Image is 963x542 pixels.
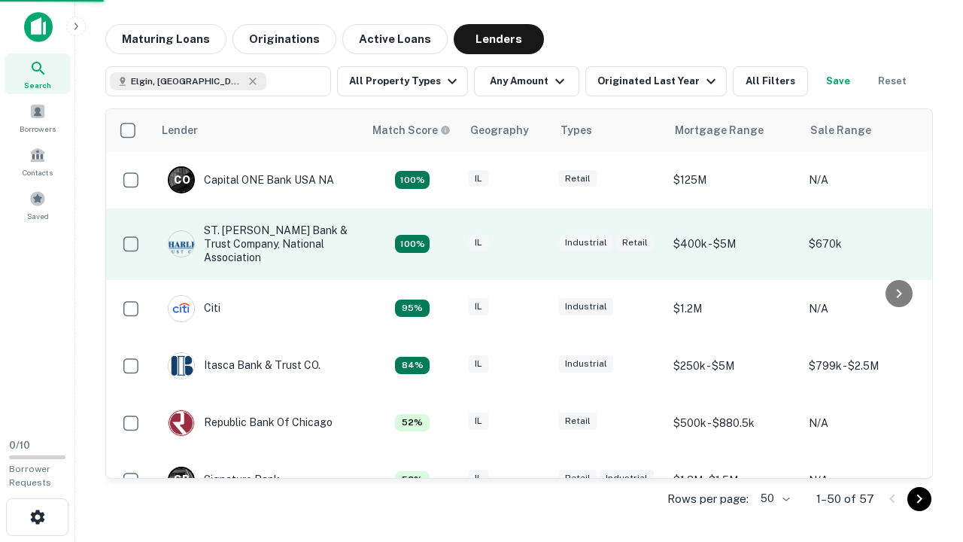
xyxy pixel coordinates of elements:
button: Lenders [454,24,544,54]
div: Signature Bank [168,467,280,494]
div: Capital ONE Bank USA NA [168,166,334,193]
div: Retail [616,234,654,251]
div: ST. [PERSON_NAME] Bank & Trust Company, National Association [168,224,348,265]
button: Go to next page [907,487,931,511]
div: Mortgage Range [675,121,764,139]
img: picture [169,296,194,321]
a: Contacts [5,141,71,181]
span: Search [24,79,51,91]
div: Types [560,121,592,139]
td: $250k - $5M [666,337,801,394]
td: $400k - $5M [666,209,801,280]
div: Citi [168,295,220,322]
div: Retail [559,470,597,487]
div: IL [469,470,488,487]
img: picture [169,231,194,257]
p: Rows per page: [667,490,749,508]
div: IL [469,298,488,315]
div: Capitalize uses an advanced AI algorithm to match your search with the best lender. The match sco... [395,171,430,189]
th: Types [551,109,666,151]
div: Retail [559,170,597,187]
div: IL [469,234,488,251]
th: Sale Range [801,109,937,151]
div: Industrial [559,234,613,251]
td: N/A [801,394,937,452]
span: Borrowers [20,123,56,135]
div: Retail [559,413,597,430]
button: Active Loans [342,24,448,54]
img: capitalize-icon.png [24,12,53,42]
button: Originations [232,24,336,54]
span: Elgin, [GEOGRAPHIC_DATA], [GEOGRAPHIC_DATA] [131,75,244,88]
div: Capitalize uses an advanced AI algorithm to match your search with the best lender. The match sco... [395,414,430,432]
div: IL [469,170,488,187]
button: Maturing Loans [105,24,226,54]
a: Saved [5,184,71,225]
td: $500k - $880.5k [666,394,801,452]
img: picture [169,410,194,436]
div: Geography [470,121,529,139]
button: Reset [868,66,916,96]
span: Borrower Requests [9,464,51,488]
div: Industrial [600,470,654,487]
td: $670k [801,209,937,280]
td: $1.2M [666,280,801,337]
div: Capitalize uses an advanced AI algorithm to match your search with the best lender. The match sco... [395,471,430,489]
span: 0 / 10 [9,440,30,451]
p: C O [174,172,190,188]
div: IL [469,355,488,373]
div: Lender [162,121,198,139]
div: Capitalize uses an advanced AI algorithm to match your search with the best lender. The match sco... [395,300,430,318]
div: Capitalize uses an advanced AI algorithm to match your search with the best lender. The match sco... [395,357,430,375]
div: Capitalize uses an advanced AI algorithm to match your search with the best lender. The match sco... [395,235,430,253]
div: Republic Bank Of Chicago [168,410,333,437]
td: N/A [801,452,937,509]
div: Capitalize uses an advanced AI algorithm to match your search with the best lender. The match sco... [372,122,451,139]
span: Contacts [23,166,53,178]
button: All Property Types [337,66,468,96]
button: Originated Last Year [585,66,727,96]
button: All Filters [733,66,808,96]
div: Industrial [559,298,613,315]
p: 1–50 of 57 [816,490,874,508]
div: 50 [755,488,792,510]
button: Save your search to get updates of matches that match your search criteria. [814,66,862,96]
button: Any Amount [474,66,579,96]
div: Sale Range [810,121,871,139]
a: Borrowers [5,97,71,138]
img: picture [169,353,194,379]
th: Lender [153,109,363,151]
span: Saved [27,210,49,222]
th: Capitalize uses an advanced AI algorithm to match your search with the best lender. The match sco... [363,109,461,151]
td: N/A [801,151,937,209]
td: $1.3M - $1.5M [666,452,801,509]
div: Originated Last Year [597,72,720,90]
div: Itasca Bank & Trust CO. [168,352,320,379]
div: IL [469,413,488,430]
a: Search [5,53,71,94]
div: Industrial [559,355,613,373]
iframe: Chat Widget [888,422,963,494]
h6: Match Score [372,122,448,139]
td: $125M [666,151,801,209]
td: $799k - $2.5M [801,337,937,394]
th: Mortgage Range [666,109,801,151]
td: N/A [801,280,937,337]
p: S B [174,472,189,488]
th: Geography [461,109,551,151]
